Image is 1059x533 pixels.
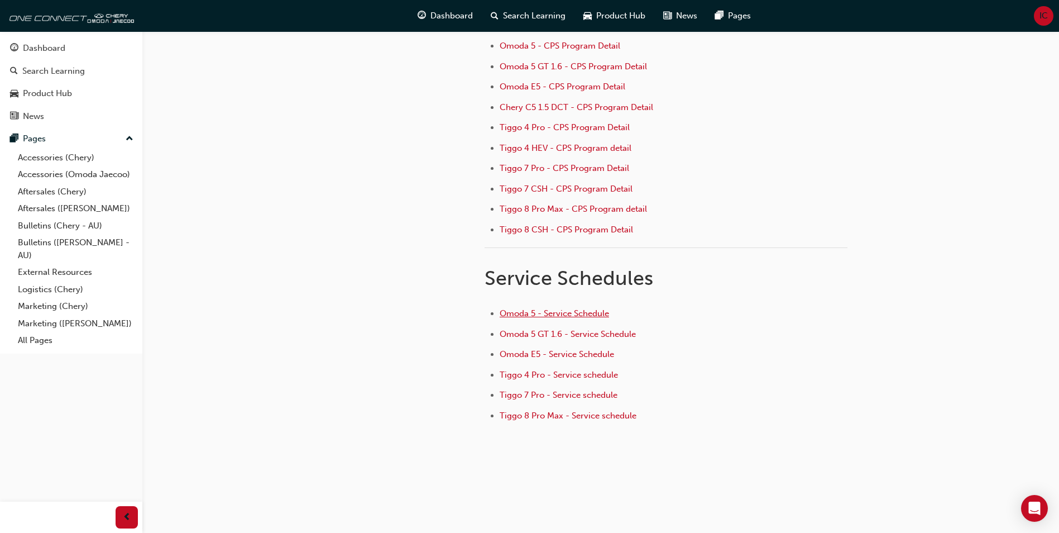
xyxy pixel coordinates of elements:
a: car-iconProduct Hub [574,4,654,27]
a: Search Learning [4,61,138,82]
a: Tiggo 4 HEV - CPS Program detail [500,143,631,153]
span: car-icon [583,9,592,23]
a: Omoda 5 GT 1.6 - CPS Program Detail [500,61,647,72]
a: Aftersales (Chery) [13,183,138,201]
img: oneconnect [6,4,134,27]
a: Chery C5 1.5 DCT - CPS Program Detail [500,102,653,112]
a: Bulletins (Chery - AU) [13,217,138,235]
a: Omoda 5 GT 1.6 - Service Schedule [500,329,636,339]
button: Pages [4,129,138,149]
span: Dashboard [430,9,473,22]
span: prev-icon [123,511,131,525]
span: pages-icon [715,9,723,23]
span: Pages [728,9,751,22]
button: IC [1034,6,1053,26]
span: Service Schedules [485,266,653,290]
a: Product Hub [4,83,138,104]
a: Omoda E5 - CPS Program Detail [500,82,625,92]
a: news-iconNews [654,4,706,27]
a: Accessories (Chery) [13,149,138,166]
span: news-icon [10,112,18,122]
span: Product Hub [596,9,645,22]
a: Tiggo 8 Pro Max - CPS Program detail [500,204,647,214]
a: Tiggo 7 CSH - CPS Program Detail [500,184,632,194]
span: News [676,9,697,22]
a: Tiggo 4 Pro - Service schedule [500,370,618,380]
a: Marketing (Chery) [13,298,138,315]
span: pages-icon [10,134,18,144]
a: Omoda 5 - Service Schedule [500,308,609,318]
a: Tiggo 8 CSH - CPS Program Detail [500,225,633,235]
a: pages-iconPages [706,4,760,27]
a: Tiggo 7 Pro - CPS Program Detail [500,163,629,173]
div: Search Learning [22,65,85,78]
div: Dashboard [23,42,65,55]
a: Tiggo 4 Pro - CPS Program Detail [500,122,630,132]
span: guage-icon [10,44,18,54]
a: All Pages [13,332,138,349]
span: search-icon [10,66,18,77]
div: Product Hub [23,87,72,100]
span: guage-icon [418,9,426,23]
a: Marketing ([PERSON_NAME]) [13,315,138,332]
a: External Resources [13,264,138,281]
div: Open Intercom Messenger [1021,495,1048,522]
span: Search Learning [503,9,566,22]
a: Aftersales ([PERSON_NAME]) [13,200,138,217]
a: Tiggo 8 Pro Max - Service schedule [500,411,636,421]
a: News [4,106,138,127]
a: Accessories (Omoda Jaecoo) [13,166,138,183]
a: search-iconSearch Learning [482,4,574,27]
a: Bulletins ([PERSON_NAME] - AU) [13,234,138,264]
span: car-icon [10,89,18,99]
a: Omoda 5 - CPS Program Detail [500,41,620,51]
a: guage-iconDashboard [409,4,482,27]
a: Omoda E5 - Service Schedule [500,349,614,359]
span: IC [1039,9,1048,22]
a: Tiggo 7 Pro - Service schedule [500,390,617,400]
a: Dashboard [4,38,138,59]
span: news-icon [663,9,672,23]
div: News [23,110,44,123]
button: DashboardSearch LearningProduct HubNews [4,36,138,129]
a: Logistics (Chery) [13,281,138,298]
span: up-icon [126,132,133,146]
span: search-icon [491,9,499,23]
div: Pages [23,132,46,145]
